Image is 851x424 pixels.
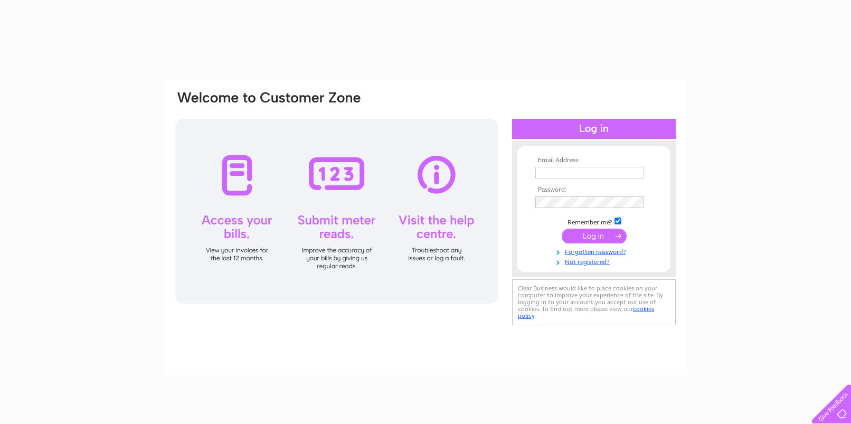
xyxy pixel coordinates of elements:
a: Not registered? [535,256,655,266]
div: Clear Business would like to place cookies on your computer to improve your experience of the sit... [512,279,676,325]
th: Email Address: [533,157,655,164]
a: cookies policy [518,305,654,319]
input: Submit [562,229,627,243]
td: Remember me? [533,216,655,227]
a: Forgotten password? [535,246,655,256]
th: Password: [533,186,655,194]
